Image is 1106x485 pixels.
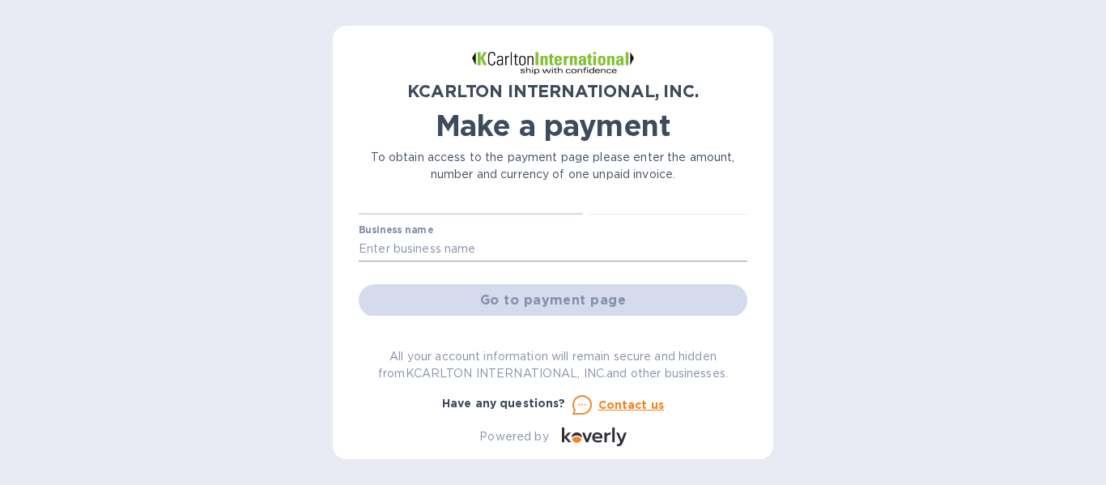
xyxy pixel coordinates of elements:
[407,81,698,101] b: KCARLTON INTERNATIONAL, INC.
[359,108,747,143] h1: Make a payment
[442,397,566,410] b: Have any questions?
[359,149,747,183] p: To obtain access to the payment page please enter the amount, number and currency of one unpaid i...
[598,398,665,411] u: Contact us
[359,237,747,262] input: Enter business name
[359,225,433,235] label: Business name
[359,348,747,382] p: All your account information will remain secure and hidden from KCARLTON INTERNATIONAL, INC. and ...
[479,428,548,445] p: Powered by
